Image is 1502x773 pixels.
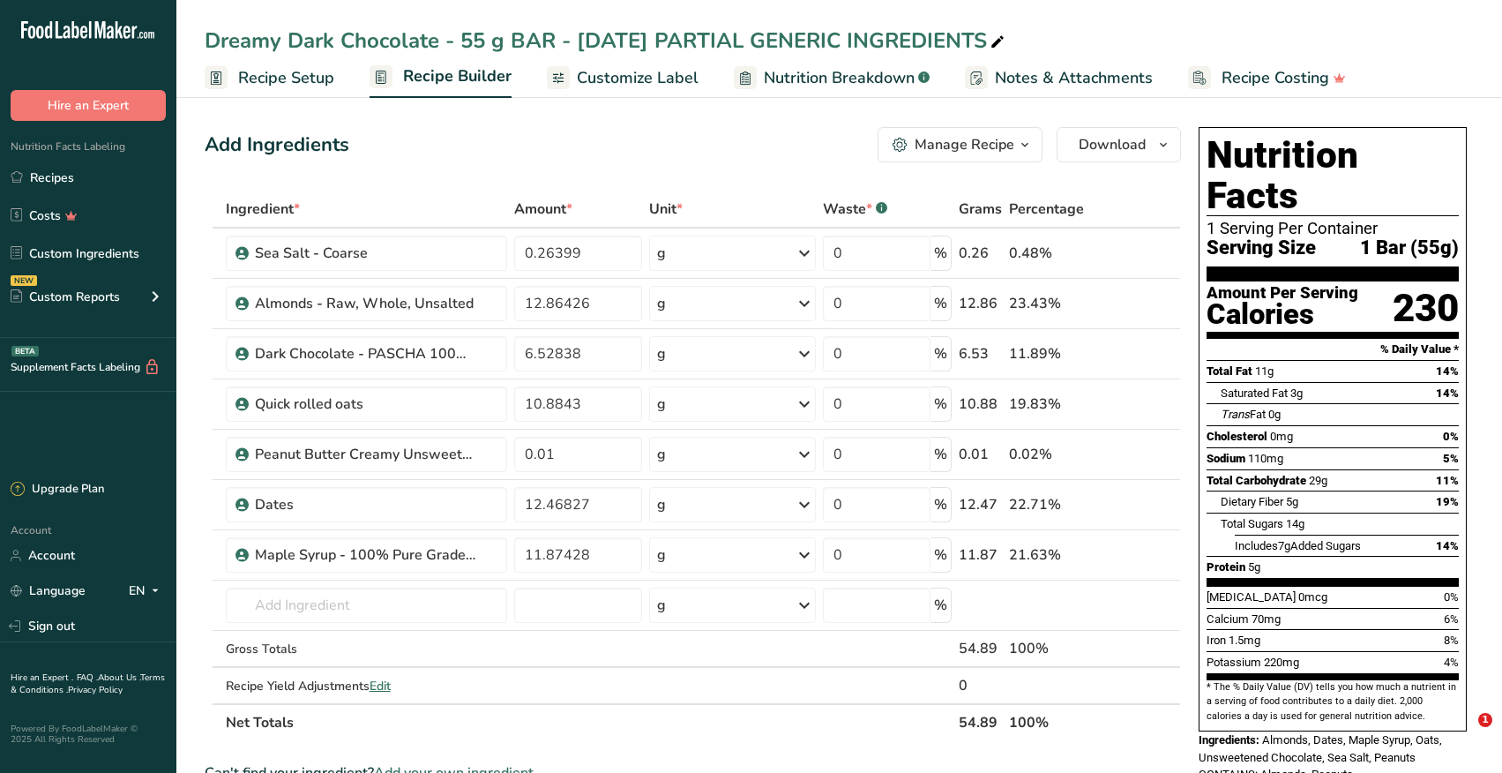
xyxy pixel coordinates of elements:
span: 4% [1444,656,1459,669]
span: Recipe Setup [238,66,334,90]
span: 11g [1255,364,1274,378]
div: 21.63% [1009,544,1097,566]
div: 23.43% [1009,293,1097,314]
a: Recipe Builder [370,56,512,99]
div: g [657,544,666,566]
span: 110mg [1248,452,1283,465]
span: Recipe Costing [1222,66,1329,90]
div: Add Ingredients [205,131,349,160]
a: Nutrition Breakdown [734,58,930,98]
a: Customize Label [547,58,699,98]
span: 14% [1436,539,1459,552]
div: 0.48% [1009,243,1097,264]
i: Trans [1221,408,1250,421]
span: 0mg [1270,430,1293,443]
div: Upgrade Plan [11,481,104,499]
a: Privacy Policy [68,684,123,696]
span: 1.5mg [1229,634,1260,647]
div: EN [129,581,166,602]
div: 11.87 [959,544,1002,566]
div: 19.83% [1009,394,1097,415]
span: Total Fat [1207,364,1252,378]
button: Manage Recipe [878,127,1042,162]
span: Customize Label [577,66,699,90]
div: 0.01 [959,444,1002,465]
div: 54.89 [959,638,1002,659]
span: Download [1079,134,1146,155]
span: Saturated Fat [1221,386,1288,400]
div: g [657,293,666,314]
div: Gross Totals [226,640,507,658]
span: Serving Size [1207,237,1316,259]
div: 10.88 [959,394,1002,415]
div: Waste [823,199,887,220]
a: FAQ . [77,672,98,684]
div: Custom Reports [11,288,120,306]
span: 11% [1436,474,1459,487]
input: Add Ingredient [226,588,507,623]
div: g [657,444,666,465]
div: 100% [1009,638,1097,659]
span: 5% [1443,452,1459,465]
span: Total Carbohydrate [1207,474,1306,487]
iframe: Intercom live chat [1442,713,1484,755]
div: 12.47 [959,494,1002,515]
div: g [657,243,666,264]
div: Calories [1207,302,1358,327]
span: 29g [1309,474,1327,487]
a: Notes & Attachments [965,58,1153,98]
div: Quick rolled oats [255,394,475,415]
div: Recipe Yield Adjustments [226,677,507,695]
th: Net Totals [222,703,955,740]
div: Powered By FoodLabelMaker © 2025 All Rights Reserved [11,724,166,745]
span: 0% [1443,430,1459,443]
span: 5g [1286,495,1298,508]
span: 3g [1290,386,1303,400]
div: Amount Per Serving [1207,285,1358,302]
span: 14% [1436,386,1459,400]
span: Amount [514,199,572,220]
span: Potassium [1207,656,1261,669]
span: 0% [1444,590,1459,604]
div: g [657,494,666,515]
h1: Nutrition Facts [1207,135,1459,216]
span: Edit [370,678,391,694]
span: Calcium [1207,612,1249,626]
span: 1 [1478,713,1492,727]
span: 6% [1444,612,1459,626]
div: Dreamy Dark Chocolate - 55 g BAR - [DATE] PARTIAL GENERIC INGREDIENTS [205,25,1008,56]
span: Ingredients: [1199,733,1259,747]
span: Total Sugars [1221,517,1283,530]
span: 70mg [1252,612,1281,626]
span: Includes Added Sugars [1235,539,1361,552]
div: g [657,595,666,616]
button: Download [1057,127,1181,162]
section: % Daily Value * [1207,339,1459,360]
div: 0.26 [959,243,1002,264]
div: g [657,343,666,364]
span: Nutrition Breakdown [764,66,915,90]
div: 1 Serving Per Container [1207,220,1459,237]
div: Peanut Butter Creamy Unsweetened [255,444,475,465]
span: Dietary Fiber [1221,495,1283,508]
div: 11.89% [1009,343,1097,364]
div: NEW [11,275,37,286]
th: 100% [1005,703,1101,740]
div: Dark Chocolate - PASCHA 100% Cacao Baking Chips [255,343,475,364]
div: 6.53 [959,343,1002,364]
a: Hire an Expert . [11,672,73,684]
a: About Us . [98,672,140,684]
span: 5g [1248,560,1260,574]
div: Almonds - Raw, Whole, Unsalted [255,293,475,314]
span: Recipe Builder [403,64,512,88]
span: 1 Bar (55g) [1360,237,1459,259]
span: Grams [959,199,1002,220]
span: Iron [1207,634,1226,647]
section: * The % Daily Value (DV) tells you how much a nutrient in a serving of food contributes to a dail... [1207,680,1459,724]
a: Recipe Costing [1188,58,1346,98]
div: Dates [255,494,475,515]
th: 54.89 [955,703,1005,740]
span: Almonds, Dates, Maple Syrup, Oats, Unsweetened Chocolate, Sea Salt, Peanuts [1199,733,1442,764]
a: Terms & Conditions . [11,672,165,696]
span: 7g [1278,539,1290,552]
